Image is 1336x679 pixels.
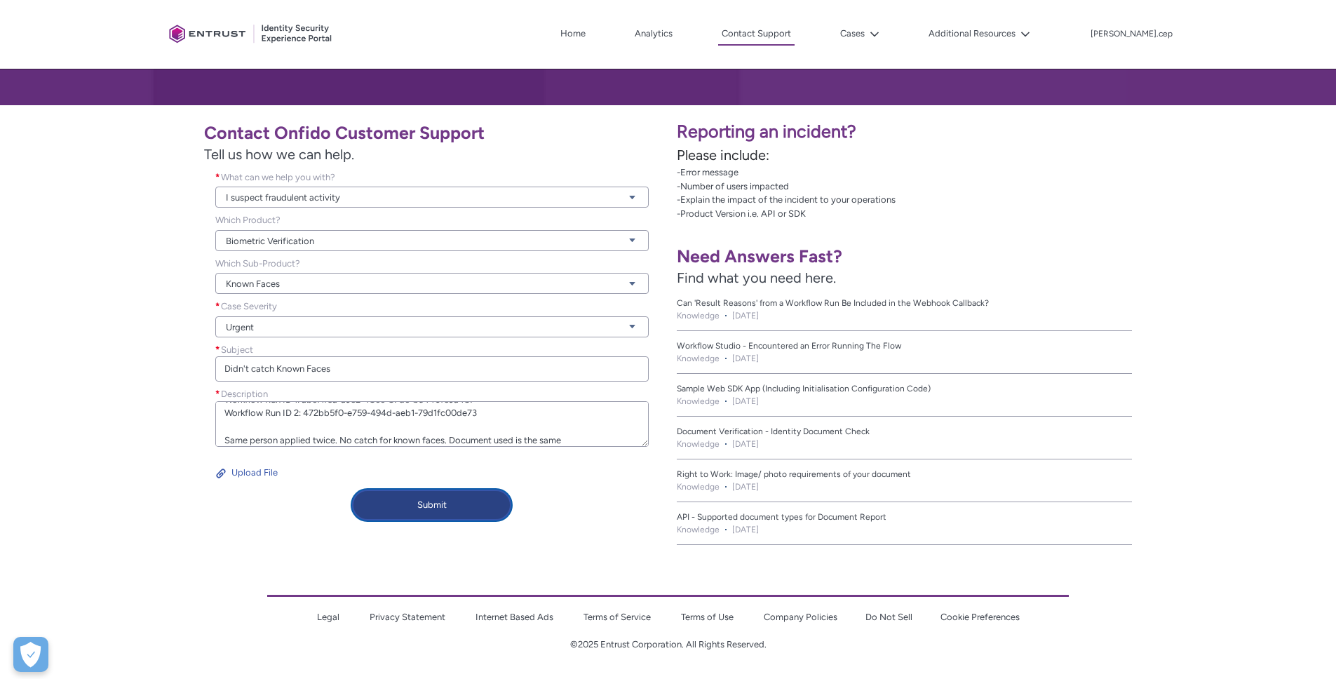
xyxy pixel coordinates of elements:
[204,144,660,165] span: Tell us how we can help.
[317,612,339,622] a: Legal
[732,523,759,536] lightning-formatted-date-time: [DATE]
[732,352,759,365] lightning-formatted-date-time: [DATE]
[370,612,445,622] a: Privacy Statement
[732,395,759,408] lightning-formatted-date-time: [DATE]
[215,343,221,357] span: required
[732,438,759,450] lightning-formatted-date-time: [DATE]
[221,301,277,311] span: Case Severity
[215,462,278,484] button: Upload File
[677,468,1133,480] a: Right to Work: Image/ photo requirements of your document
[215,273,649,294] a: Known Faces
[215,215,281,225] span: Which Product?
[677,119,1328,145] p: Reporting an incident?
[204,122,660,144] h1: Contact Onfido Customer Support
[677,246,1133,267] h1: Need Answers Fast?
[677,297,1133,309] a: Can 'Result Reasons' from a Workflow Run Be Included in the Webhook Callback?
[837,23,883,44] button: Cases
[677,395,720,408] li: Knowledge
[677,339,1133,352] a: Workflow Studio - Encountered an Error Running The Flow
[732,309,759,322] lightning-formatted-date-time: [DATE]
[583,612,651,622] a: Terms of Service
[718,23,795,46] a: Contact Support
[1091,29,1173,39] p: [PERSON_NAME].cep
[677,166,1328,220] p: -Error message -Number of users impacted -Explain the impact of the incident to your operations -...
[267,638,1069,652] p: ©2025 Entrust Corporation. All Rights Reserved.
[557,23,589,44] a: Home
[865,612,912,622] a: Do Not Sell
[925,23,1034,44] button: Additional Resources
[677,438,720,450] li: Knowledge
[215,401,649,447] textarea: required
[764,612,837,622] a: Company Policies
[13,637,48,672] div: Cookie Preferences
[215,230,649,251] a: Biometric Verification
[215,356,649,382] input: required
[215,316,649,337] a: Urgent
[215,187,649,208] a: I suspect fraudulent activity
[1086,354,1336,679] iframe: Qualified Messenger
[677,425,1133,438] a: Document Verification - Identity Document Check
[940,612,1020,622] a: Cookie Preferences
[677,523,720,536] li: Knowledge
[677,480,720,493] li: Knowledge
[352,490,511,520] button: Submit
[677,382,1133,395] a: Sample Web SDK App (Including Initialisation Configuration Code)
[732,480,759,493] lightning-formatted-date-time: [DATE]
[215,258,300,269] span: Which Sub-Product?
[215,170,221,184] span: required
[677,144,1328,166] p: Please include:
[221,389,268,399] span: Description
[215,387,221,401] span: required
[221,172,335,182] span: What can we help you with?
[475,612,553,622] a: Internet Based Ads
[1090,26,1173,40] button: User Profile alex.cep
[221,344,253,355] span: Subject
[13,637,48,672] button: Open Preferences
[215,300,221,314] span: required
[677,511,1133,523] a: API - Supported document types for Document Report
[631,23,676,44] a: Analytics, opens in new tab
[677,269,836,286] span: Find what you need here.
[677,352,720,365] li: Knowledge
[677,309,720,322] li: Knowledge
[681,612,734,622] a: Terms of Use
